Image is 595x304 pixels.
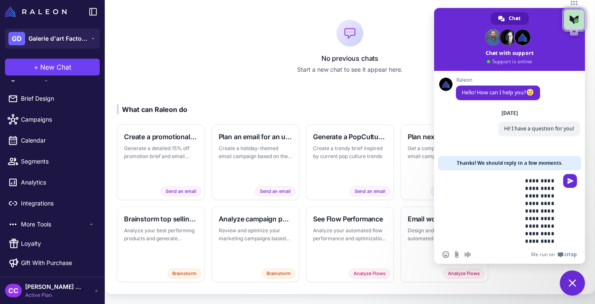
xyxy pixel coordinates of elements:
[34,62,39,72] span: +
[313,226,387,243] p: Analyze your automated flow performance and optimization opportunities
[3,90,101,107] a: Brief Design
[21,258,72,268] span: Gift With Purchase
[502,111,518,116] div: [DATE]
[443,269,484,278] span: Analyze Flows
[531,251,555,258] span: We run on
[28,34,87,43] span: Galerie d'art Factory
[219,214,292,224] h3: Analyze campaign performance
[408,214,481,224] h3: Email workflow optimization
[117,104,187,114] div: What can Raleon do
[117,53,583,63] p: No previous chats
[3,254,101,272] a: Gift With Purchase
[21,220,88,229] span: More Tools
[453,251,460,258] span: Send a file
[219,226,292,243] p: Review and optimize your marketing campaigns based on data
[21,178,95,187] span: Analytics
[168,269,201,278] span: Brainstorm
[212,125,300,200] button: Plan an email for an upcoming holidayCreate a holiday-themed email campaign based on the next maj...
[5,7,67,17] img: Raleon Logo
[262,269,295,278] span: Brainstorm
[431,187,484,196] span: Plan multiple emails
[21,136,95,145] span: Calendar
[21,94,95,103] span: Brief Design
[457,156,563,170] span: Thanks! We should reply in a few moments.
[21,199,95,208] span: Integrations
[349,269,390,278] span: Analyze Flows
[124,144,198,161] p: Generate a detailed 15% off promotion brief and email design
[21,239,41,248] span: Loyalty
[491,12,529,25] div: Chat
[21,115,95,124] span: Campaigns
[5,29,100,49] button: GDGalerie d'art Factory
[509,12,520,25] span: Chat
[124,214,198,224] h3: Brainstorm top selling products
[3,132,101,149] a: Calendar
[531,251,577,258] a: We run onCrisp
[525,177,558,245] textarea: Compose your message...
[313,144,387,161] p: Create a trendy brief inspired by current pop culture trends
[313,214,387,224] h3: See Flow Performance
[25,291,84,299] span: Active Plan
[306,207,394,282] button: See Flow PerformanceAnalyze your automated flow performance and optimization opportunitiesAnalyze...
[124,226,198,243] p: Analyze your best performing products and generate marketing ideas
[5,7,70,17] a: Raleon Logo
[40,62,71,72] span: New Chat
[462,89,534,96] span: Hello! How can I help you?
[117,65,583,74] p: Start a new chat to see it appear here.
[3,195,101,212] a: Integrations
[5,284,22,297] div: CC
[21,157,95,166] span: Segments
[456,77,540,83] span: Raleon
[504,125,574,132] span: Hi! I have a question for you!
[219,132,292,142] h3: Plan an email for an upcoming holiday
[313,132,387,142] h3: Generate a PopCulture themed brief
[117,125,205,200] button: Create a promotional brief and emailGenerate a detailed 15% off promotion brief and email designS...
[401,207,489,282] button: Email workflow optimizationDesign and optimize automated email workflowsAnalyze Flows
[117,207,205,282] button: Brainstorm top selling productsAnalyze your best performing products and generate marketing ideas...
[8,32,25,45] div: GD
[306,125,394,200] button: Generate a PopCulture themed briefCreate a trendy brief inspired by current pop culture trendsSen...
[408,132,481,142] h3: Plan next months emails
[464,251,471,258] span: Audio message
[124,132,198,142] h3: Create a promotional brief and email
[401,125,489,200] button: Plan next months emailsGet a comprehensive plan of email campaigns to run over the next monthPlan...
[564,251,577,258] span: Crisp
[408,226,481,243] p: Design and optimize automated email workflows
[350,187,390,196] span: Send an email
[5,59,100,75] button: +New Chat
[3,111,101,128] a: Campaigns
[161,187,201,196] span: Send an email
[3,174,101,191] a: Analytics
[3,153,101,170] a: Segments
[212,207,300,282] button: Analyze campaign performanceReview and optimize your marketing campaigns based on dataBrainstorm
[408,144,481,161] p: Get a comprehensive plan of email campaigns to run over the next month
[560,270,585,296] div: Close chat
[25,282,84,291] span: [PERSON_NAME] Begin
[563,174,577,188] span: Send
[255,187,295,196] span: Send an email
[442,251,449,258] span: Insert an emoji
[3,235,101,252] a: Loyalty
[219,144,292,161] p: Create a holiday-themed email campaign based on the next major holiday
